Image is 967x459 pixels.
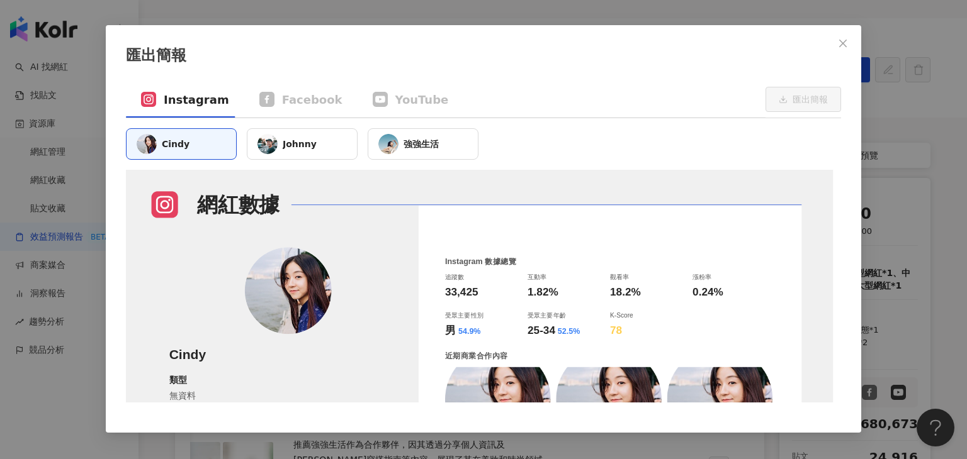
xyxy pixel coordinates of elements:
span: YouTube [395,92,449,108]
span: Johnny [283,139,317,149]
span: 78 [610,323,622,336]
img: post thumbnail [667,367,773,433]
img: Instagram [152,191,178,218]
span: 33,425 [445,285,478,297]
span: Cindy [162,139,189,149]
span: 0.24% [693,285,723,297]
div: 無資料 [169,390,408,402]
div: 類型 [169,373,408,386]
div: Instagram 數據總覽 [445,256,775,267]
span: Facebook [282,92,342,108]
div: 互動率 [528,272,610,281]
button: Close [830,31,856,56]
img: KOL Avatar [137,134,157,154]
span: 近期商業合作內容 [445,351,508,359]
div: 漲粉率 [693,272,775,281]
img: post thumbnail [556,367,662,433]
span: 52.5% [558,326,580,335]
img: KOL Avatar [378,134,399,154]
span: 54.9% [458,326,480,335]
div: 匯出簡報 [126,45,841,67]
span: 18.2% [610,285,641,297]
div: 受眾主要性別 [445,311,528,319]
span: 男 [445,323,456,336]
span: 強強生活 [404,139,439,149]
div: 受眾主要年齡 [528,311,610,319]
div: Cindy [169,346,408,364]
img: post thumbnail [445,367,551,433]
span: close [838,38,848,48]
div: 追蹤數 [445,272,528,281]
span: 1.82% [528,285,558,297]
span: 25-34 [528,323,555,336]
img: KOL Avatar [257,134,278,154]
div: K-Score [610,311,693,319]
div: 觀看率 [610,272,693,281]
span: Instagram [164,92,229,108]
div: 網紅數據 [197,188,280,223]
img: kol thumbnail [245,247,332,334]
button: 匯出簡報 [766,87,841,112]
